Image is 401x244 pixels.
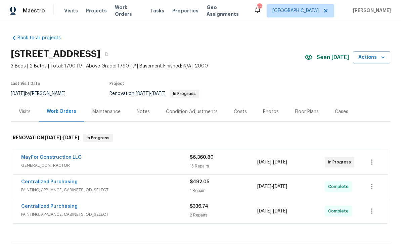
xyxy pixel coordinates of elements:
span: Complete [328,183,351,190]
span: [PERSON_NAME] [350,7,391,14]
span: Work Orders [115,4,142,17]
div: 13 Repairs [190,163,257,169]
button: Actions [353,51,390,64]
span: 3 Beds | 2 Baths | Total: 1790 ft² | Above Grade: 1790 ft² | Basement Finished: N/A | 2000 [11,63,305,69]
span: [DATE] [273,209,287,213]
div: by [PERSON_NAME] [11,90,74,98]
span: $336.74 [190,204,208,209]
span: PAINTING, APPLIANCE, CABINETS, OD_SELECT [21,187,190,193]
span: - [45,135,79,140]
span: [DATE] [45,135,61,140]
div: 1 Repair [190,187,257,194]
span: GENERAL_CONTRACTOR [21,162,190,169]
a: MayFor Construction LLC [21,155,82,160]
h6: RENOVATION [13,134,79,142]
span: PAINTING, APPLIANCE, CABINETS, OD_SELECT [21,211,190,218]
h2: [STREET_ADDRESS] [11,51,100,57]
span: - [136,91,166,96]
span: [DATE] [136,91,150,96]
div: Cases [335,108,348,115]
span: [DATE] [273,184,287,189]
span: Maestro [23,7,45,14]
span: In Progress [84,135,112,141]
a: Back to all projects [11,35,75,41]
div: Maintenance [92,108,121,115]
span: Tasks [150,8,164,13]
span: [DATE] [257,160,271,164]
span: [DATE] [151,91,166,96]
div: Floor Plans [295,108,319,115]
div: Condition Adjustments [166,108,218,115]
span: - [257,183,287,190]
span: Complete [328,208,351,214]
span: [DATE] [63,135,79,140]
span: [DATE] [11,91,25,96]
div: Photos [263,108,279,115]
span: - [257,159,287,165]
a: Centralized Purchasing [21,204,78,209]
span: Visits [64,7,78,14]
div: Costs [234,108,247,115]
span: Last Visit Date [11,82,40,86]
span: Seen [DATE] [317,54,349,61]
span: [DATE] [273,160,287,164]
span: Renovation [109,91,199,96]
a: Centralized Purchasing [21,180,78,184]
span: Projects [86,7,107,14]
div: 80 [257,4,262,11]
div: Visits [19,108,31,115]
span: [DATE] [257,184,271,189]
span: [GEOGRAPHIC_DATA] [272,7,319,14]
span: In Progress [170,92,198,96]
span: In Progress [328,159,354,165]
span: - [257,208,287,214]
div: RENOVATION [DATE]-[DATE]In Progress [11,127,390,149]
div: Work Orders [47,108,76,115]
span: [DATE] [257,209,271,213]
span: Properties [172,7,198,14]
button: Copy Address [100,48,113,60]
span: Project [109,82,124,86]
span: $6,360.80 [190,155,214,160]
span: $492.05 [190,180,209,184]
span: Geo Assignments [207,4,246,17]
div: Notes [137,108,150,115]
span: Actions [358,53,385,62]
div: 2 Repairs [190,212,257,218]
